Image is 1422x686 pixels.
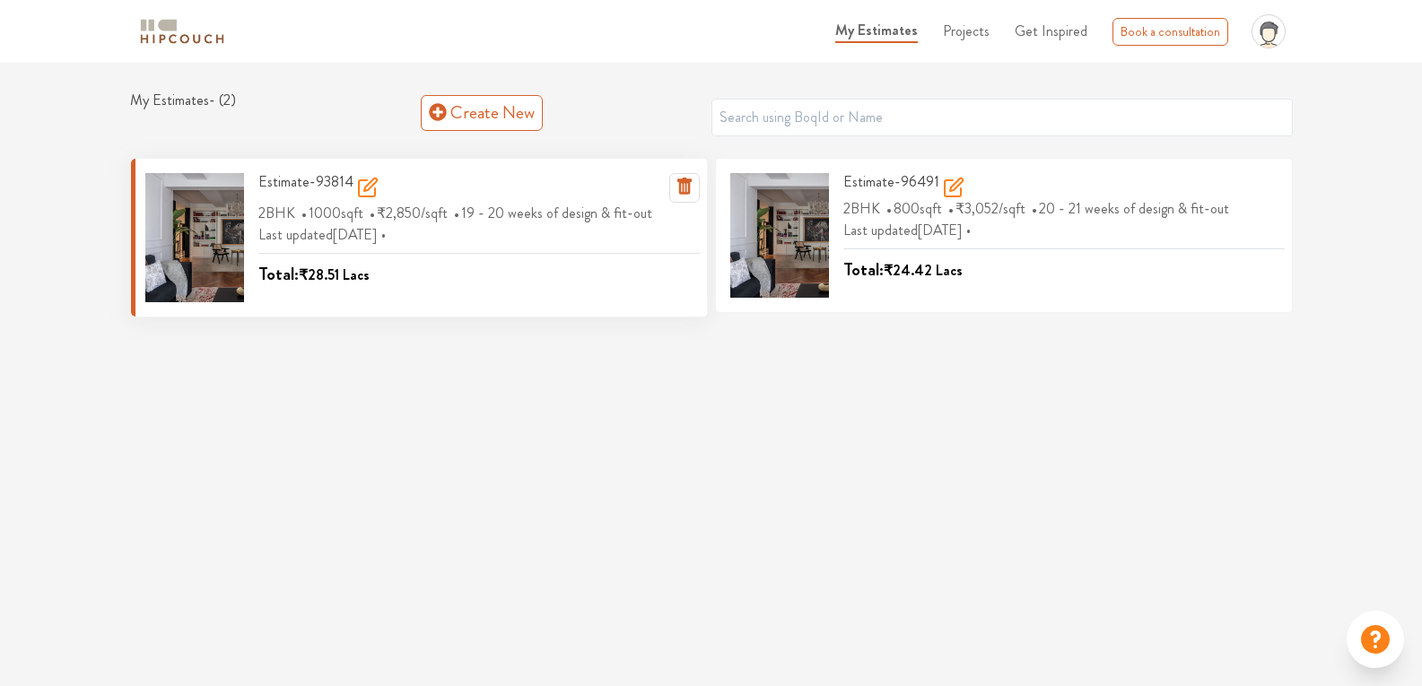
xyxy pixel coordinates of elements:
span: /sqft [955,194,1030,223]
span: ₹28.51 [299,265,339,285]
span: ₹2,850 [377,203,421,223]
input: Search using BoqId or Name [711,99,1293,136]
a: Create New [421,95,543,131]
span: Last updated [DATE] [843,220,975,240]
span: Total: [258,261,299,287]
span: 2BHK [258,198,300,228]
span: ₹3,052 [955,198,999,219]
span: My Estimates [835,20,918,40]
span: Projects [943,21,990,41]
div: Book a consultation [1112,18,1228,46]
span: Get Inspired [1015,21,1087,41]
span: logo-horizontal.svg [137,12,227,52]
span: Lacs [936,260,963,281]
span: ₹24.42 [884,260,932,281]
img: logo-horizontal.svg [137,16,227,48]
span: Total: [843,256,884,282]
h3: Estimate-93814 [258,173,379,203]
span: 19 - 20 weeks of design & fit-out [461,198,657,228]
span: /sqft [377,198,452,228]
span: 1000 sqft [309,198,368,228]
span: 2BHK [843,194,885,223]
h3: Estimate-96491 [843,173,964,198]
span: Lacs [343,265,370,285]
h1: My Estimates - ( 2 ) [130,91,421,133]
span: Last updated [DATE] [258,224,390,245]
span: 20 - 21 weeks of design & fit-out [1039,194,1234,223]
span: 800 sqft [894,194,947,223]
